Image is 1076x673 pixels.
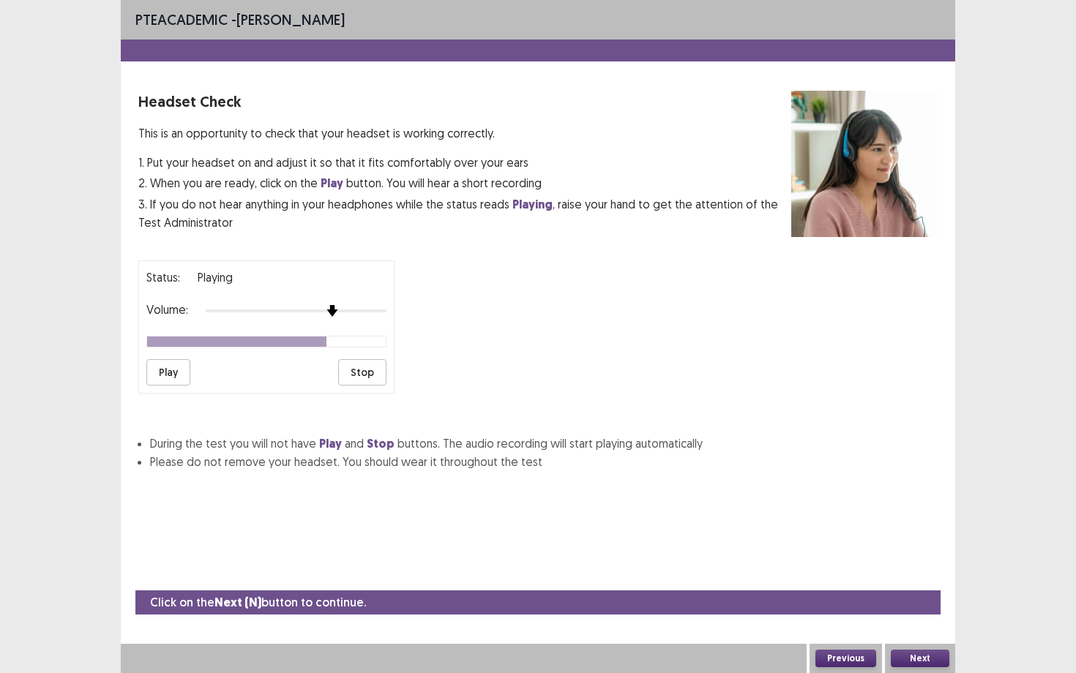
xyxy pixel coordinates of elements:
[138,174,791,192] p: 2. When you are ready, click on the button. You will hear a short recording
[146,301,188,318] p: Volume:
[326,305,338,317] img: arrow-thumb
[319,436,342,451] strong: Play
[150,453,938,470] li: Please do not remove your headset. You should wear it throughout the test
[138,124,791,142] p: This is an opportunity to check that your headset is working correctly.
[338,359,386,386] button: Stop
[512,197,553,212] strong: Playing
[214,595,261,610] strong: Next (N)
[367,436,395,451] strong: Stop
[891,650,949,667] button: Next
[815,650,876,667] button: Previous
[138,195,791,231] p: 3. If you do not hear anything in your headphones while the status reads , raise your hand to get...
[198,268,233,286] p: playing
[791,91,938,237] img: headset test
[146,359,190,386] button: Play
[150,593,366,612] p: Click on the button to continue.
[138,91,791,113] p: Headset Check
[135,10,228,29] span: PTE academic
[138,154,791,171] p: 1. Put your headset on and adjust it so that it fits comfortably over your ears
[146,268,180,286] p: Status:
[321,176,343,191] strong: Play
[150,435,938,453] li: During the test you will not have and buttons. The audio recording will start playing automatically
[135,9,345,31] p: - [PERSON_NAME]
